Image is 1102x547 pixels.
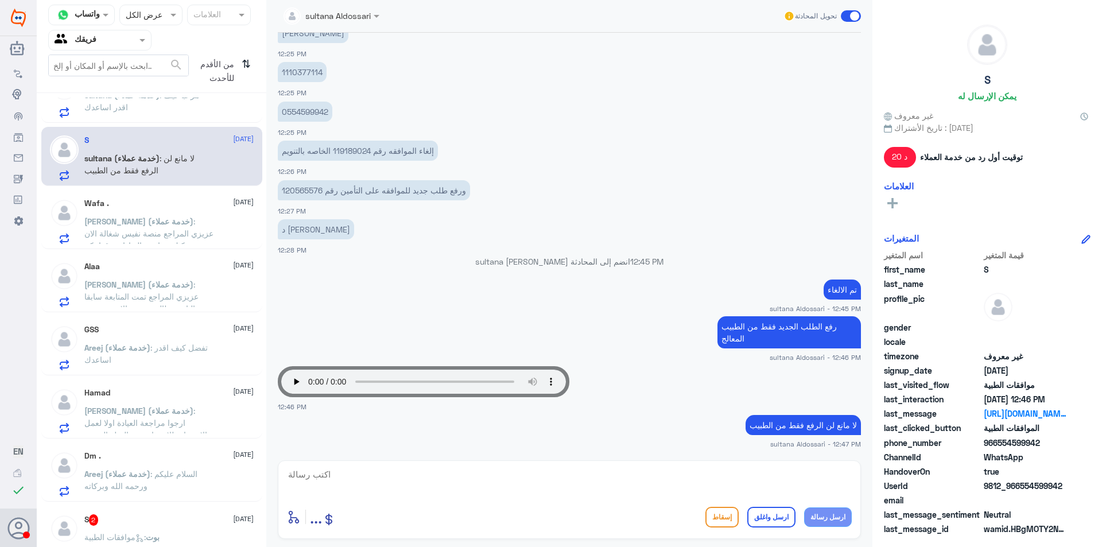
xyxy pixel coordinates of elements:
h6: المتغيرات [884,233,919,243]
h6: العلامات [884,181,914,191]
button: ... [310,504,322,530]
span: 2025-08-11T09:46:31.895Z [984,393,1067,405]
span: null [984,321,1067,333]
span: 12:46 PM [278,403,306,410]
img: defaultAdmin.png [50,262,79,290]
span: 12:27 PM [278,207,306,215]
span: [PERSON_NAME] (خدمة عملاء) [84,280,193,289]
img: defaultAdmin.png [984,293,1012,321]
img: Widebot Logo [11,9,26,27]
h5: Hamad [84,388,110,398]
p: 11/8/2025, 12:25 PM [278,62,327,82]
span: phone_number [884,437,981,449]
span: [DATE] [233,323,254,333]
span: [DATE] [233,449,254,460]
span: last_message_sentiment [884,509,981,521]
span: 12:25 PM [278,129,306,136]
span: 12:26 PM [278,168,306,175]
span: true [984,465,1067,478]
p: 11/8/2025, 12:26 PM [278,141,438,161]
span: null [984,336,1067,348]
span: S [984,263,1067,276]
button: ارسل رسالة [804,507,852,527]
span: 12:25 PM [278,89,306,96]
h5: Alaa [84,262,100,271]
span: من الأقدم للأحدث [189,55,237,88]
span: اسم المتغير [884,249,981,261]
span: 12:25 PM [278,50,306,57]
span: sultana Aldossari - 12:45 PM [770,304,861,313]
span: تحويل المحادثة [795,11,837,21]
img: yourTeam.svg [55,32,72,49]
p: sultana [PERSON_NAME] انضم إلى المحادثة [278,255,861,267]
span: gender [884,321,981,333]
span: [DATE] [233,134,254,144]
span: profile_pic [884,293,981,319]
input: ابحث بالإسم أو المكان أو إلخ.. [49,55,188,76]
span: ... [310,506,322,527]
span: 2 [89,514,99,526]
span: sultana (خدمة عملاء) [84,153,160,163]
span: تاريخ الأشتراك : [DATE] [884,122,1091,134]
h5: Dm . [84,451,101,461]
p: 11/8/2025, 12:28 PM [278,219,354,239]
span: 20 د [884,147,916,168]
span: search [169,58,183,72]
h5: S [984,73,991,87]
img: whatsapp.png [55,6,72,24]
span: last_message_id [884,523,981,535]
button: ارسل واغلق [747,507,796,527]
span: sultana Aldossari - 12:46 PM [770,352,861,362]
p: 11/8/2025, 12:25 PM [278,23,348,43]
img: defaultAdmin.png [50,135,79,164]
span: last_clicked_button [884,422,981,434]
button: search [169,56,183,75]
span: HandoverOn [884,465,981,478]
span: [PERSON_NAME] (خدمة عملاء) [84,406,193,416]
span: null [984,494,1067,506]
p: 11/8/2025, 12:47 PM [746,415,861,435]
span: first_name [884,263,981,276]
span: EN [13,446,24,456]
span: [PERSON_NAME] (خدمة عملاء) [84,216,193,226]
span: 2 [984,451,1067,463]
span: ChannelId [884,451,981,463]
span: قيمة المتغير [984,249,1067,261]
button: EN [13,445,24,457]
span: بوت [146,532,160,542]
img: defaultAdmin.png [50,514,79,543]
span: الموافقات الطبية [984,422,1067,434]
span: : موافقات الطبية [84,532,146,542]
span: [DATE] [233,514,254,524]
img: defaultAdmin.png [50,388,79,417]
span: last_interaction [884,393,981,405]
button: الصورة الشخصية [7,517,29,539]
h5: Wafa . [84,199,109,208]
span: Areej (خدمة عملاء) [84,343,150,352]
span: sultana Aldossari - 12:47 PM [770,439,861,449]
i: check [11,483,25,497]
span: timezone [884,350,981,362]
span: توقيت أول رد من خدمة العملاء [920,151,1023,163]
i: ⇅ [242,55,251,84]
img: defaultAdmin.png [50,451,79,480]
div: العلامات [192,8,221,23]
p: 11/8/2025, 12:25 PM [278,102,332,122]
h6: يمكن الإرسال له [958,91,1016,101]
span: email [884,494,981,506]
span: 9812_966554599942 [984,480,1067,492]
h5: GSS [84,325,99,335]
span: signup_date [884,364,981,377]
span: [DATE] [233,197,254,207]
span: غير معروف [984,350,1067,362]
span: Areej (خدمة عملاء) [84,469,150,479]
h5: S [84,135,89,145]
span: 12:28 PM [278,246,306,254]
audio: Your browser does not support the audio tag. [278,366,569,397]
img: defaultAdmin.png [50,199,79,227]
span: wamid.HBgMOTY2NTU0NTk5OTQyFQIAEhgUM0EzOTdEREMxRDUxRTYxNzg4OTMA [984,523,1067,535]
span: موافقات الطبية [984,379,1067,391]
span: [DATE] [233,260,254,270]
span: 966554599942 [984,437,1067,449]
p: 11/8/2025, 12:46 PM [717,316,861,348]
